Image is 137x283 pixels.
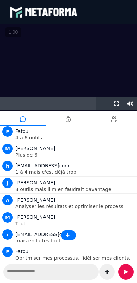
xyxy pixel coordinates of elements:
[15,146,55,151] span: [PERSON_NAME]
[15,187,135,192] p: 3 outils mais il m'en faudrait davantage
[2,247,13,257] span: F
[2,161,13,171] span: h
[2,178,13,188] span: J
[15,170,135,174] p: 1 à 4 mais c'est déjà trop
[15,135,135,140] p: 4 à 6 outils
[2,195,13,205] span: A
[2,229,13,240] span: r
[15,152,135,157] p: Plus de 6
[2,144,13,154] span: M
[15,180,55,185] span: [PERSON_NAME]
[15,214,55,220] span: [PERSON_NAME]
[15,249,28,254] span: Fatou
[15,128,28,134] span: Fatou
[15,221,135,226] p: Tout
[15,204,135,209] p: Analyser les résultats et optimiser le process
[2,126,13,137] span: F
[15,238,135,243] p: mais en faites tout
[15,163,70,168] span: [EMAIL_ADDRESS]com
[15,197,55,203] span: [PERSON_NAME]
[15,256,135,265] p: Opritmiser mes processus, fidéliser mes clients, augmenter mes ventes
[2,212,13,223] span: M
